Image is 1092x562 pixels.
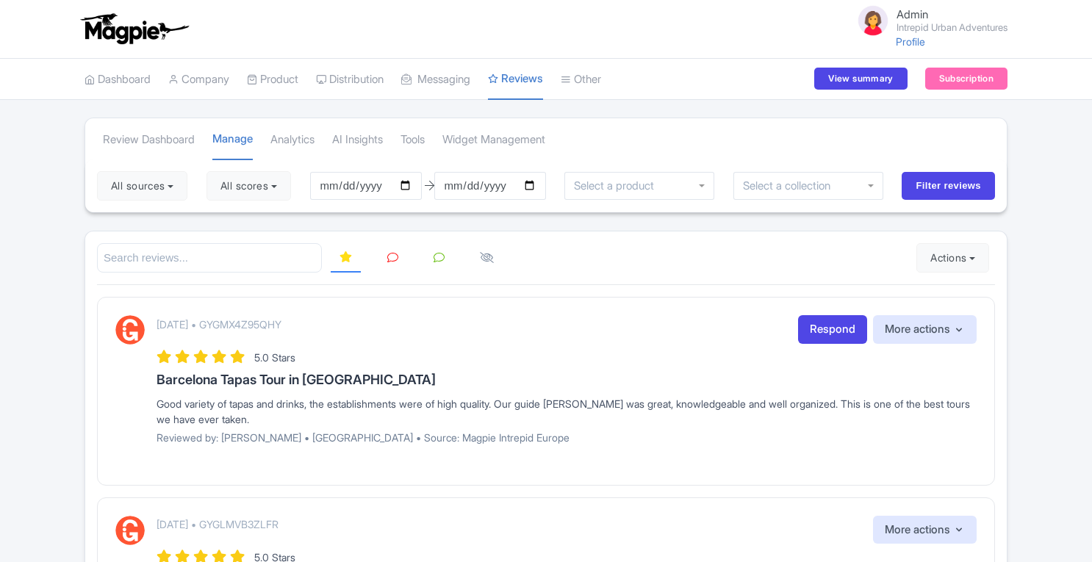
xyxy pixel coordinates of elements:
[400,120,425,160] a: Tools
[902,172,995,200] input: Filter reviews
[168,60,229,100] a: Company
[97,171,187,201] button: All sources
[254,351,295,364] span: 5.0 Stars
[97,243,322,273] input: Search reviews...
[814,68,907,90] a: View summary
[925,68,1007,90] a: Subscription
[115,315,145,345] img: GetYourGuide Logo
[488,59,543,101] a: Reviews
[115,516,145,545] img: GetYourGuide Logo
[157,430,977,445] p: Reviewed by: [PERSON_NAME] • [GEOGRAPHIC_DATA] • Source: Magpie Intrepid Europe
[77,12,191,45] img: logo-ab69f6fb50320c5b225c76a69d11143b.png
[212,119,253,161] a: Manage
[916,243,989,273] button: Actions
[897,7,928,21] span: Admin
[157,317,281,332] p: [DATE] • GYGMX4Z95QHY
[561,60,601,100] a: Other
[103,120,195,160] a: Review Dashboard
[270,120,315,160] a: Analytics
[897,23,1007,32] small: Intrepid Urban Adventures
[157,372,977,387] h3: Barcelona Tapas Tour in [GEOGRAPHIC_DATA]
[316,60,384,100] a: Distribution
[847,3,1007,38] a: Admin Intrepid Urban Adventures
[855,3,891,38] img: avatar_key_member-9c1dde93af8b07d7383eb8b5fb890c87.png
[332,120,383,160] a: AI Insights
[157,516,279,532] p: [DATE] • GYGLMVB3ZLFR
[896,35,925,48] a: Profile
[743,179,841,192] input: Select a collection
[873,516,977,544] button: More actions
[574,179,662,192] input: Select a product
[401,60,470,100] a: Messaging
[206,171,291,201] button: All scores
[873,315,977,344] button: More actions
[247,60,298,100] a: Product
[798,315,867,344] a: Respond
[85,60,151,100] a: Dashboard
[442,120,545,160] a: Widget Management
[157,396,977,427] div: Good variety of tapas and drinks, the establishments were of high quality. Our guide [PERSON_NAME...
